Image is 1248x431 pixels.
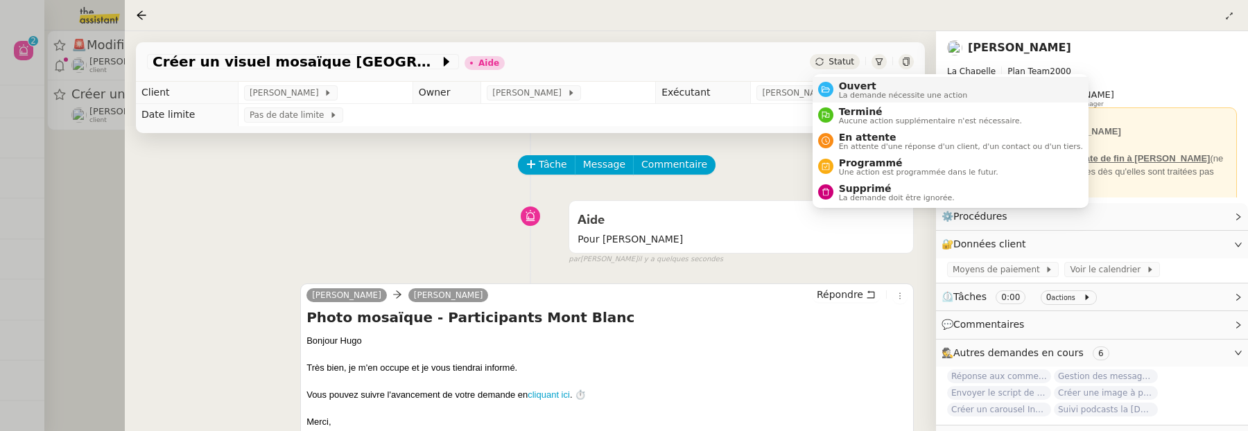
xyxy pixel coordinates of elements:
[839,106,1022,117] span: Terminé
[306,308,908,327] h4: Photo mosaïque - Participants Mont Blanc
[942,209,1014,225] span: ⚙️
[953,238,1026,249] span: Données client
[936,203,1248,230] div: ⚙️Procédures
[953,347,1084,358] span: Autres demandes en cours
[492,86,566,100] span: [PERSON_NAME]
[953,152,1231,193] div: ne pas hésiter à clôturer les demandes dès qu'elles sont traitées pas besoin de relance )
[528,389,570,400] a: cliquant ici
[839,143,1083,150] span: En attente d'une réponse d'un client, d'un contact ou d'un tiers.
[250,108,329,122] span: Pas de date limite
[408,289,489,301] a: [PERSON_NAME]
[839,183,955,194] span: Supprimé
[1093,346,1109,360] nz-tag: 6
[539,157,567,173] span: Tâche
[953,125,1231,139] div: 📮
[478,59,499,67] div: Aide
[638,254,723,265] span: il y a quelques secondes
[656,82,751,104] td: Exécutant
[953,263,1045,276] span: Moyens de paiement
[953,291,987,302] span: Tâches
[578,231,905,247] span: Pour [PERSON_NAME]
[306,361,908,375] div: Très bien, je m'en occupe et je vous tiendrai informé.
[641,157,707,173] span: Commentaire
[306,415,908,429] div: Merci,
[947,403,1051,416] span: Créer un carousel Instagram
[839,194,955,202] span: La demande doit être ignorée.
[947,40,962,55] img: users%2F37wbV9IbQuXMU0UH0ngzBXzaEe12%2Favatar%2Fcba66ece-c48a-48c8-9897-a2adc1834457
[947,386,1051,400] span: Envoyer le script de la vidéo
[1007,67,1050,76] span: Plan Team
[942,347,1115,358] span: 🕵️
[942,236,1032,252] span: 🔐
[942,291,1102,302] span: ⏲️
[953,319,1024,330] span: Commentaires
[1070,263,1145,276] span: Voir le calendrier
[153,55,440,69] span: Créer un visuel mosaïque [GEOGRAPHIC_DATA]
[518,155,575,175] button: Tâche
[306,388,908,402] div: Vous pouvez suivre l'avancement de votre demande en . ⏱️
[569,254,723,265] small: [PERSON_NAME]
[936,340,1248,367] div: 🕵️Autres demandes en cours 6
[306,334,908,348] div: Bonjour Hugo
[936,283,1248,310] div: ⏲️Tâches 0:00 0actions
[839,80,968,91] span: Ouvert
[947,67,996,76] span: La Chapelle
[839,157,998,168] span: Programmé
[413,82,481,104] td: Owner
[1054,403,1158,416] span: Suivi podcasts la [DEMOGRAPHIC_DATA] radio [DATE]
[1051,294,1075,301] small: actions
[250,86,324,100] span: [PERSON_NAME]
[942,319,1030,330] span: 💬
[1054,386,1158,400] span: Créer une image à partir des pièces jointes
[136,82,238,104] td: Client
[306,289,387,301] a: [PERSON_NAME]
[839,132,1083,143] span: En attente
[839,168,998,176] span: Une action est programmée dans le futur.
[1050,67,1071,76] span: 2000
[996,290,1025,304] nz-tag: 0:00
[575,155,634,175] button: Message
[936,311,1248,338] div: 💬Commentaires
[633,155,716,175] button: Commentaire
[839,91,968,99] span: La demande nécessite une action
[136,104,238,126] td: Date limite
[1054,369,1158,383] span: Gestion des messages privés linkedIn - [DATE]
[812,287,881,302] button: Répondre
[1210,153,1213,164] u: (
[578,214,605,227] span: Aide
[569,254,580,265] span: par
[953,211,1007,222] span: Procédures
[839,117,1022,125] span: Aucune action supplémentaire n'est nécessaire.
[762,86,836,100] span: [PERSON_NAME]
[947,369,1051,383] span: Réponse aux commentaires avec [URL] - [DATE]
[829,57,854,67] span: Statut
[817,288,863,301] span: Répondre
[1046,292,1052,302] span: 0
[936,231,1248,258] div: 🔐Données client
[583,157,625,173] span: Message
[968,41,1071,54] a: [PERSON_NAME]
